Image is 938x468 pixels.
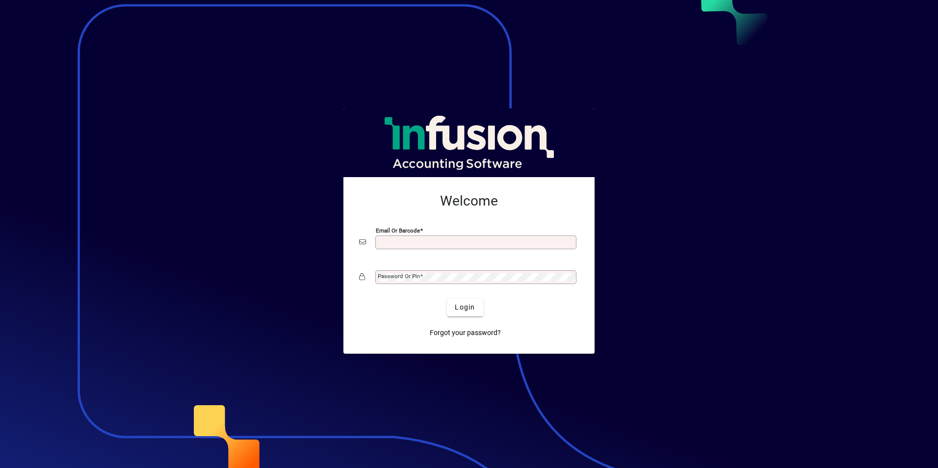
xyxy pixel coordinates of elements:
mat-label: Email or Barcode [376,227,420,234]
a: Forgot your password? [426,324,505,342]
span: Login [455,302,475,312]
button: Login [447,299,483,316]
span: Forgot your password? [430,328,501,338]
h2: Welcome [359,193,579,209]
mat-label: Password or Pin [378,273,420,280]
